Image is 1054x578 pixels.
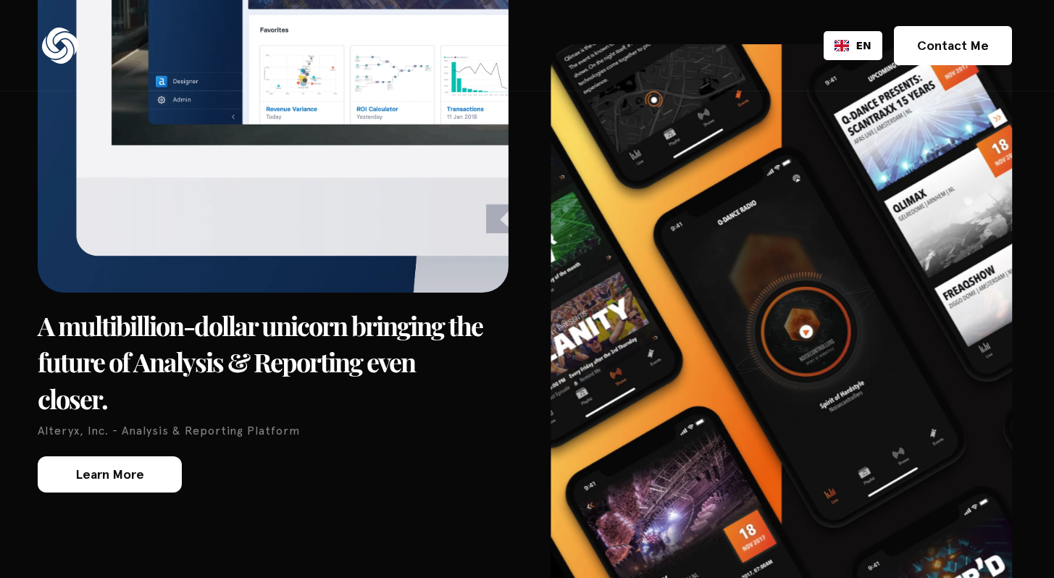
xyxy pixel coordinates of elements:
[38,424,509,437] p: Alteryx, Inc. - Analysis & Reporting Platform
[835,38,871,53] a: EN
[75,468,144,481] div: Learn More
[38,456,182,493] a: Learn More
[835,40,849,51] img: English flag
[824,31,882,60] div: Language Switcher
[824,31,882,60] div: Language selected: English
[38,307,509,416] h3: A multibillion-dollar unicorn bringing the future of Analysis & Reporting even closer.
[894,26,1012,65] a: Contact Me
